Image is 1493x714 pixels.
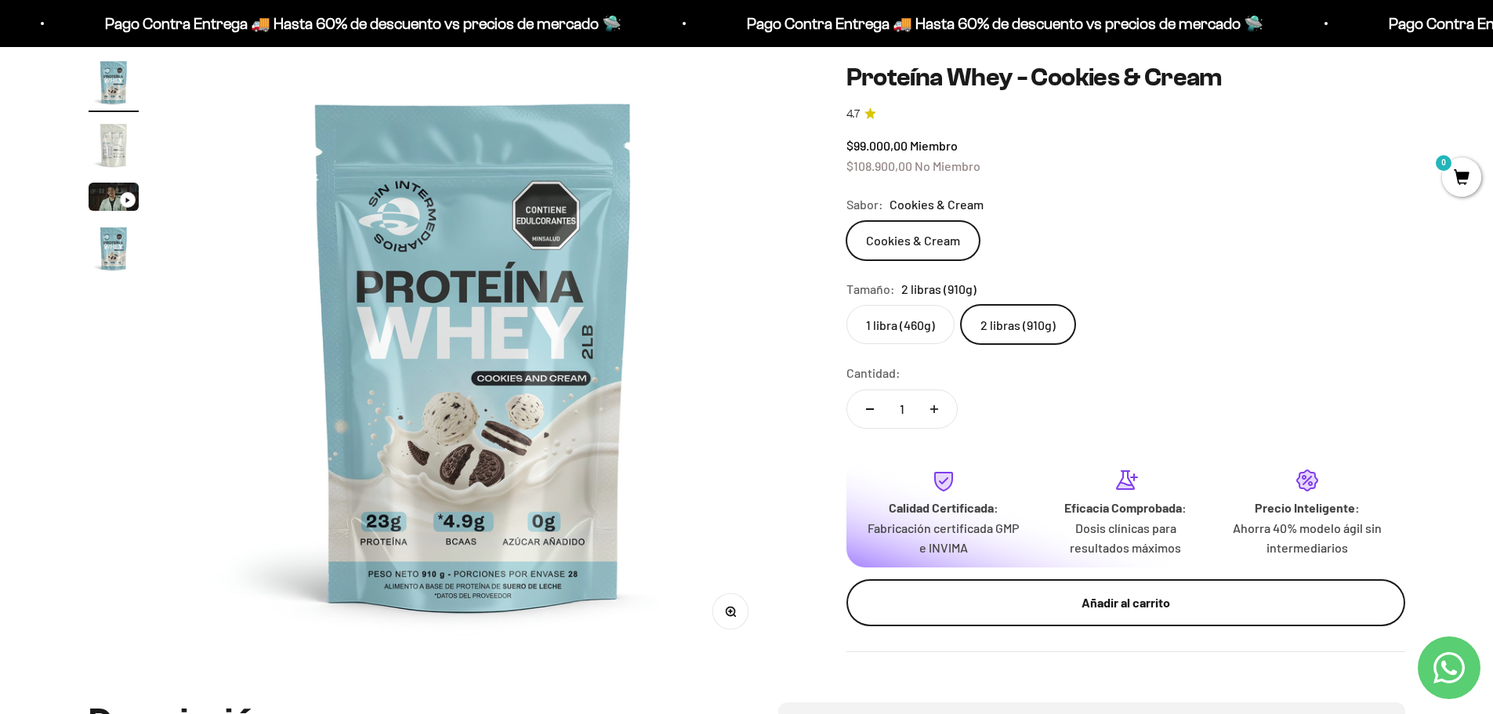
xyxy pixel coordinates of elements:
span: 2 libras (910g) [901,279,977,299]
legend: Sabor: [846,194,883,215]
div: Añadir al carrito [878,593,1374,613]
a: 4.74.7 de 5.0 estrellas [846,105,1405,122]
img: Proteína Whey - Cookies & Cream [176,57,771,652]
button: Aumentar cantidad [911,390,957,428]
strong: Precio Inteligente: [1255,500,1360,515]
button: Ir al artículo 2 [89,120,139,175]
h1: Proteína Whey - Cookies & Cream [846,63,1405,92]
button: Ir al artículo 3 [89,183,139,216]
legend: Tamaño: [846,279,895,299]
img: Proteína Whey - Cookies & Cream [89,120,139,170]
mark: 0 [1434,154,1453,172]
p: Fabricación certificada GMP e INVIMA [865,518,1022,558]
span: 4.7 [846,105,860,122]
p: Pago Contra Entrega 🚚 Hasta 60% de descuento vs precios de mercado 🛸 [97,11,614,36]
a: 0 [1442,170,1481,187]
span: Miembro [910,138,958,153]
button: Reducir cantidad [847,390,893,428]
strong: Calidad Certificada: [889,500,998,515]
span: Cookies & Cream [890,194,984,215]
button: Ir al artículo 4 [89,223,139,278]
strong: Eficacia Comprobada: [1064,500,1187,515]
button: Enviar [255,234,324,260]
div: Un aval de expertos o estudios clínicos en la página. [19,74,324,117]
div: Más detalles sobre la fecha exacta de entrega. [19,121,324,148]
button: Añadir al carrito [846,579,1405,626]
span: No Miembro [915,158,980,172]
p: Pago Contra Entrega 🚚 Hasta 60% de descuento vs precios de mercado 🛸 [739,11,1256,36]
p: Dosis clínicas para resultados máximos [1047,518,1204,558]
img: Proteína Whey - Cookies & Cream [89,57,139,107]
span: Enviar [256,234,323,260]
p: ¿Qué te daría la seguridad final para añadir este producto a tu carrito? [19,25,324,61]
img: Proteína Whey - Cookies & Cream [89,223,139,274]
label: Cantidad: [846,363,901,383]
p: Ahorra 40% modelo ágil sin intermediarios [1229,518,1386,558]
div: La confirmación de la pureza de los ingredientes. [19,183,324,226]
span: $108.900,00 [846,158,912,172]
div: Un mensaje de garantía de satisfacción visible. [19,152,324,179]
button: Ir al artículo 1 [89,57,139,112]
span: $99.000,00 [846,138,908,153]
